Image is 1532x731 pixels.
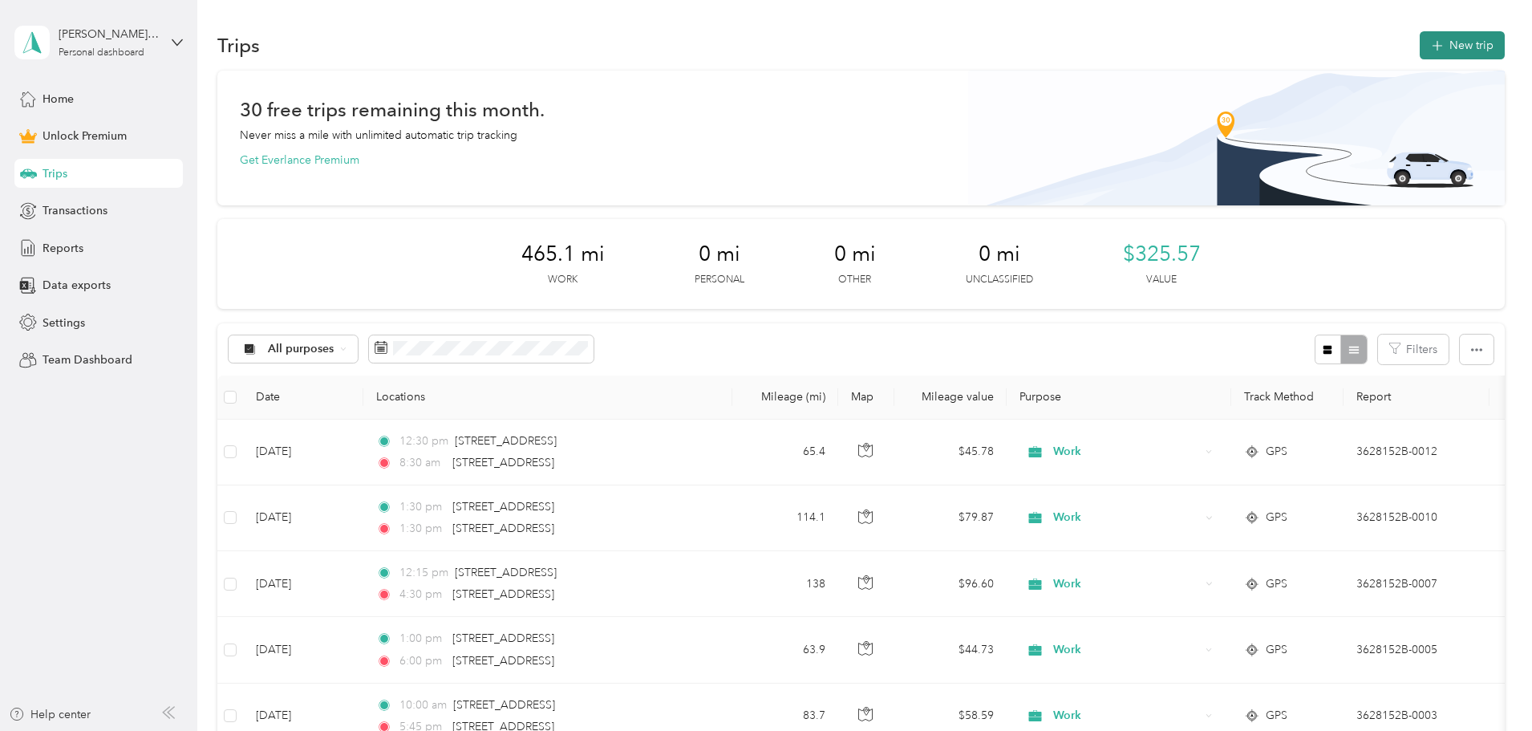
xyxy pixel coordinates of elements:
[699,242,740,267] span: 0 mi
[452,456,554,469] span: [STREET_ADDRESS]
[243,551,363,617] td: [DATE]
[455,566,557,579] span: [STREET_ADDRESS]
[1053,641,1200,659] span: Work
[452,654,554,668] span: [STREET_ADDRESS]
[43,202,107,219] span: Transactions
[894,551,1007,617] td: $96.60
[894,376,1007,420] th: Mileage value
[1420,31,1505,59] button: New trip
[43,240,83,257] span: Reports
[399,564,448,582] span: 12:15 pm
[240,101,545,118] h1: 30 free trips remaining this month.
[43,277,111,294] span: Data exports
[966,273,1033,287] p: Unclassified
[838,376,894,420] th: Map
[1007,376,1231,420] th: Purpose
[1053,509,1200,526] span: Work
[452,500,554,514] span: [STREET_ADDRESS]
[452,522,554,535] span: [STREET_ADDRESS]
[838,273,871,287] p: Other
[1146,273,1177,287] p: Value
[979,242,1020,267] span: 0 mi
[399,520,445,538] span: 1:30 pm
[217,37,260,54] h1: Trips
[732,485,838,551] td: 114.1
[732,376,838,420] th: Mileage (mi)
[1344,485,1489,551] td: 3628152B-0010
[243,485,363,551] td: [DATE]
[453,698,555,712] span: [STREET_ADDRESS]
[399,630,445,648] span: 1:00 pm
[1344,420,1489,485] td: 3628152B-0012
[1344,376,1489,420] th: Report
[59,26,159,43] div: [PERSON_NAME][EMAIL_ADDRESS][DOMAIN_NAME]
[695,273,744,287] p: Personal
[43,128,127,144] span: Unlock Premium
[1053,575,1200,593] span: Work
[43,351,132,368] span: Team Dashboard
[399,652,445,670] span: 6:00 pm
[1344,617,1489,683] td: 3628152B-0005
[399,696,447,714] span: 10:00 am
[243,420,363,485] td: [DATE]
[59,48,144,58] div: Personal dashboard
[268,343,334,355] span: All purposes
[732,617,838,683] td: 63.9
[1266,575,1287,593] span: GPS
[399,586,445,603] span: 4:30 pm
[43,91,74,108] span: Home
[399,498,445,516] span: 1:30 pm
[1053,443,1200,461] span: Work
[894,420,1007,485] td: $45.78
[1266,443,1287,461] span: GPS
[1053,707,1200,725] span: Work
[43,315,85,331] span: Settings
[834,242,876,267] span: 0 mi
[399,454,445,472] span: 8:30 am
[1266,641,1287,659] span: GPS
[1266,509,1287,526] span: GPS
[363,376,732,420] th: Locations
[1442,641,1532,731] iframe: Everlance-gr Chat Button Frame
[43,165,67,182] span: Trips
[894,617,1007,683] td: $44.73
[240,152,359,169] button: Get Everlance Premium
[452,632,554,645] span: [STREET_ADDRESS]
[1123,242,1201,267] span: $325.57
[452,587,554,601] span: [STREET_ADDRESS]
[455,434,557,448] span: [STREET_ADDRESS]
[240,127,517,144] p: Never miss a mile with unlimited automatic trip tracking
[732,551,838,617] td: 138
[894,485,1007,551] td: $79.87
[548,273,578,287] p: Work
[1231,376,1344,420] th: Track Method
[1344,551,1489,617] td: 3628152B-0007
[968,71,1505,205] img: Banner
[399,433,448,450] span: 12:30 pm
[243,617,363,683] td: [DATE]
[243,376,363,420] th: Date
[521,242,605,267] span: 465.1 mi
[1266,707,1287,725] span: GPS
[9,706,91,723] button: Help center
[732,420,838,485] td: 65.4
[1378,335,1449,364] button: Filters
